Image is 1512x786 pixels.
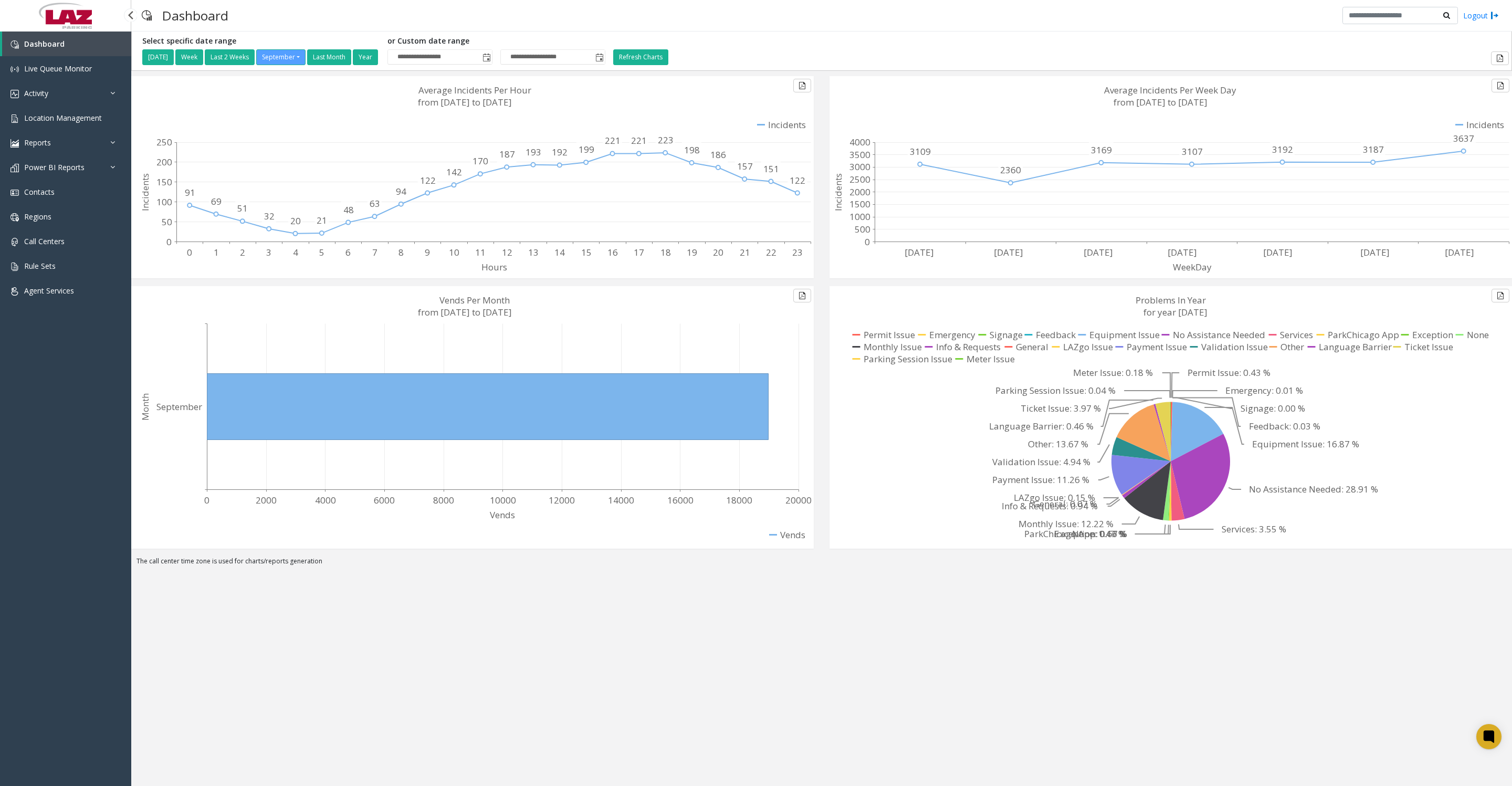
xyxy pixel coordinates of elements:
[418,306,512,318] text: from [DATE] to [DATE]
[10,238,19,246] img: 'icon'
[1104,84,1236,96] text: Average Incidents Per Week Day
[1136,294,1206,306] text: Problems In Year
[849,173,870,185] text: 2500
[855,223,870,235] text: 500
[1463,10,1499,21] a: Logout
[156,156,172,168] text: 200
[480,50,492,65] span: Toggle popup
[684,144,700,156] text: 198
[1492,289,1509,302] button: Export to pdf
[24,88,48,98] span: Activity
[343,204,354,216] text: 48
[490,509,515,521] text: Vends
[579,143,594,155] text: 199
[396,185,406,197] text: 94
[24,39,65,49] span: Dashboard
[1222,523,1286,535] text: Services: 3.55 %
[581,246,592,258] text: 15
[1084,246,1113,258] text: [DATE]
[608,494,634,506] text: 14000
[475,246,486,258] text: 11
[156,136,172,148] text: 250
[317,214,327,226] text: 21
[737,160,753,172] text: 157
[1024,528,1127,540] text: ParkChicago App: 0.67 %
[849,198,870,210] text: 1500
[502,246,512,258] text: 12
[142,49,174,65] button: [DATE]
[1143,306,1207,318] text: for year [DATE]
[660,246,671,258] text: 18
[24,162,85,172] span: Power BI Reports
[740,246,750,258] text: 21
[1225,384,1303,396] text: Emergency: 0.01 %
[1252,438,1359,450] text: Equipment Issue: 16.87 %
[1054,528,1127,540] text: Exception: 0.16 %
[992,456,1090,468] text: Validation Issue: 4.94 %
[24,64,92,74] span: Live Queue Monitor
[293,246,298,258] text: 4
[214,246,219,258] text: 1
[1453,132,1474,144] text: 3637
[1360,246,1390,258] text: [DATE]
[433,494,454,506] text: 8000
[374,494,395,506] text: 6000
[10,139,19,148] img: 'icon'
[372,246,377,258] text: 7
[10,213,19,222] img: 'icon'
[1363,143,1384,155] text: 3187
[472,155,488,167] text: 170
[205,49,255,65] button: Last 2 Weeks
[131,557,1512,571] div: The call center time zone is used for charts/reports generation
[157,3,234,28] h3: Dashboard
[1021,402,1101,414] text: Ticket Issue: 3.97 %
[1000,164,1021,176] text: 2360
[790,174,805,186] text: 122
[832,173,844,211] text: Incidents
[446,166,462,178] text: 142
[1492,79,1509,92] button: Export to pdf
[1018,518,1114,530] text: Monthly Issue: 12.22 %
[10,164,19,172] img: 'icon'
[1168,246,1197,258] text: [DATE]
[439,294,510,306] text: Vends Per Month
[370,197,380,209] text: 63
[1263,246,1293,258] text: [DATE]
[24,286,74,296] span: Agent Services
[995,384,1116,396] text: Parking Session Issue: 0.04 %
[1002,500,1098,512] text: Info & Requests: 0.94 %
[319,246,324,258] text: 5
[156,401,202,413] text: September
[849,136,870,148] text: 4000
[10,287,19,296] img: 'icon'
[1241,402,1305,414] text: Signage: 0.00 %
[1490,10,1499,21] img: logout
[631,134,647,146] text: 221
[139,173,151,211] text: Incidents
[1188,366,1270,379] text: Permit Issue: 0.43 %
[1249,420,1320,432] text: Feedback: 0.03 %
[1445,246,1474,258] text: [DATE]
[256,49,306,65] button: September
[2,32,131,56] a: Dashboard
[345,246,351,258] text: 6
[204,494,209,506] text: 0
[792,246,803,258] text: 23
[607,246,618,258] text: 16
[793,289,811,302] button: Export to pdf
[528,246,539,258] text: 13
[710,149,726,161] text: 186
[1073,366,1153,379] text: Meter Issue: 0.18 %
[185,186,195,198] text: 91
[554,246,565,258] text: 14
[910,145,931,158] text: 3109
[849,161,870,173] text: 3000
[865,236,870,248] text: 0
[187,246,192,258] text: 0
[726,494,752,506] text: 18000
[905,246,934,258] text: [DATE]
[1272,143,1293,155] text: 3192
[667,494,694,506] text: 16000
[425,246,430,258] text: 9
[449,246,459,258] text: 10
